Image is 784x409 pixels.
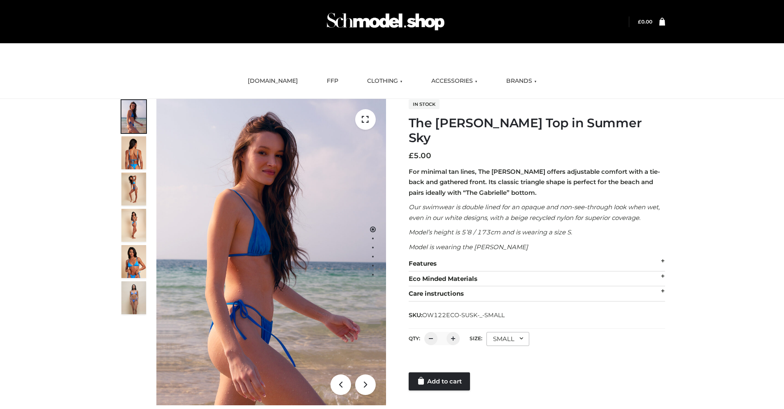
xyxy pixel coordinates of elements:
[409,271,665,287] div: Eco Minded Materials
[409,168,660,196] strong: For minimal tan lines, The [PERSON_NAME] offers adjustable comfort with a tie-back and gathered f...
[409,151,431,160] bdi: 5.00
[121,136,146,169] img: 5.Alex-top_CN-1-1_1-1.jpg
[409,116,665,145] h1: The [PERSON_NAME] Top in Summer Sky
[121,173,146,206] img: 4.Alex-top_CN-1-1-2.jpg
[121,281,146,314] img: SSVC.jpg
[156,99,386,405] img: 1.Alex-top_SS-1_4464b1e7-c2c9-4e4b-a62c-58381cd673c0 (1)
[638,19,652,25] bdi: 0.00
[409,99,440,109] span: In stock
[321,72,344,90] a: FFP
[121,100,146,133] img: 1.Alex-top_SS-1_4464b1e7-c2c9-4e4b-a62c-58381cd673c0-1.jpg
[409,203,660,222] em: Our swimwear is double lined for an opaque and non-see-through look when wet, even in our white d...
[425,72,484,90] a: ACCESSORIES
[638,19,641,25] span: £
[409,256,665,271] div: Features
[409,228,572,236] em: Model’s height is 5’8 / 173cm and is wearing a size S.
[500,72,543,90] a: BRANDS
[409,310,505,320] span: SKU:
[486,332,529,346] div: SMALL
[409,372,470,390] a: Add to cart
[638,19,652,25] a: £0.00
[409,243,528,251] em: Model is wearing the [PERSON_NAME]
[121,209,146,242] img: 3.Alex-top_CN-1-1-2.jpg
[409,151,414,160] span: £
[361,72,409,90] a: CLOTHING
[242,72,304,90] a: [DOMAIN_NAME]
[422,311,505,319] span: OW122ECO-SUSK-_-SMALL
[324,5,447,38] img: Schmodel Admin 964
[121,245,146,278] img: 2.Alex-top_CN-1-1-2.jpg
[409,286,665,301] div: Care instructions
[470,335,482,341] label: Size:
[409,335,420,341] label: QTY:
